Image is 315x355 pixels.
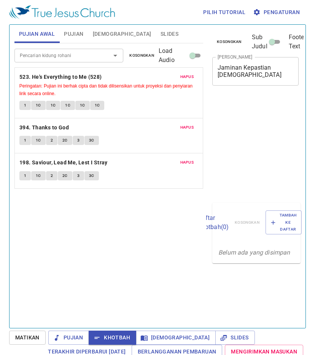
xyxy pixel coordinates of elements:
span: Slides [221,333,248,342]
button: 1C [90,101,105,110]
button: 198. Saviour, Lead Me, Lest I Stray [19,158,109,167]
span: Tambah ke Daftar [270,212,297,233]
button: Kosongkan [212,37,246,46]
span: Khotbah [95,333,130,342]
button: 1C [60,101,75,110]
i: Belum ada yang disimpan [218,249,290,256]
span: Kosongkan [217,38,242,45]
div: Daftar Khotbah(0)KosongkanTambah ke Daftar [212,203,301,242]
button: Hapus [176,123,199,132]
span: [DEMOGRAPHIC_DATA] [93,29,151,39]
span: Sub Judul [252,33,267,51]
button: 2 [46,136,57,145]
b: 523. He's Everything to Me (528) [19,72,102,82]
button: 2C [58,171,72,180]
span: 3C [89,172,94,179]
textarea: Jaminan Kepastian [DEMOGRAPHIC_DATA] [218,64,293,78]
span: Hapus [180,73,194,80]
button: 1C [75,101,90,110]
span: 1C [36,102,41,109]
span: Pengaturan [255,8,300,17]
span: [DEMOGRAPHIC_DATA] [142,333,210,342]
button: 1 [19,171,31,180]
span: 3C [89,137,94,144]
button: [DEMOGRAPHIC_DATA] [136,331,216,345]
span: Hapus [180,159,194,166]
p: Daftar Khotbah ( 0 ) [198,213,229,232]
button: 523. He's Everything to Me (528) [19,72,103,82]
button: Pujian [48,331,89,345]
button: Pengaturan [251,5,303,19]
span: 2C [62,137,68,144]
button: Open [110,50,121,61]
button: 1C [31,136,46,145]
button: Matikan [9,331,46,345]
button: Kosongkan [125,51,159,60]
span: 1C [36,172,41,179]
span: Matikan [15,333,40,342]
span: 3 [77,172,80,179]
span: 1C [51,102,56,109]
span: 2 [51,172,53,179]
span: 1 [24,137,26,144]
button: Slides [215,331,255,345]
span: Pujian [64,29,83,39]
span: 3 [77,137,80,144]
button: 1 [19,136,31,145]
small: Peringatan: Pujian ini berhak cipta dan tidak dilisensikan untuk proyeksi dan penyiaran lirik sec... [19,83,192,96]
img: True Jesus Church [9,5,115,19]
span: 1C [36,137,41,144]
span: 1C [80,102,85,109]
button: Khotbah [89,331,136,345]
button: 1C [31,101,46,110]
span: Load Audio [159,46,188,65]
button: 1C [31,171,46,180]
b: 198. Saviour, Lead Me, Lest I Stray [19,158,108,167]
button: 2C [58,136,72,145]
button: Tambah ke Daftar [266,210,302,234]
button: 1C [46,101,60,110]
span: 1C [65,102,70,109]
span: Footer Text [289,33,306,51]
b: 394. Thanks to God [19,123,69,132]
button: Hapus [176,158,199,167]
span: Hapus [180,124,194,131]
span: 1C [95,102,100,109]
span: 1 [24,102,26,109]
span: Pujian Awal [19,29,55,39]
button: Pilih tutorial [200,5,248,19]
button: 3 [73,171,84,180]
button: 3 [73,136,84,145]
iframe: from-child [209,94,282,200]
span: Slides [161,29,178,39]
span: 2C [62,172,68,179]
button: 394. Thanks to God [19,123,70,132]
button: 2 [46,171,57,180]
span: 1 [24,172,26,179]
button: Hapus [176,72,199,81]
button: 1 [19,101,31,110]
span: 2 [51,137,53,144]
span: Pilih tutorial [203,8,245,17]
span: Kosongkan [129,52,154,59]
button: 3C [84,171,99,180]
button: 3C [84,136,99,145]
span: Pujian [54,333,83,342]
